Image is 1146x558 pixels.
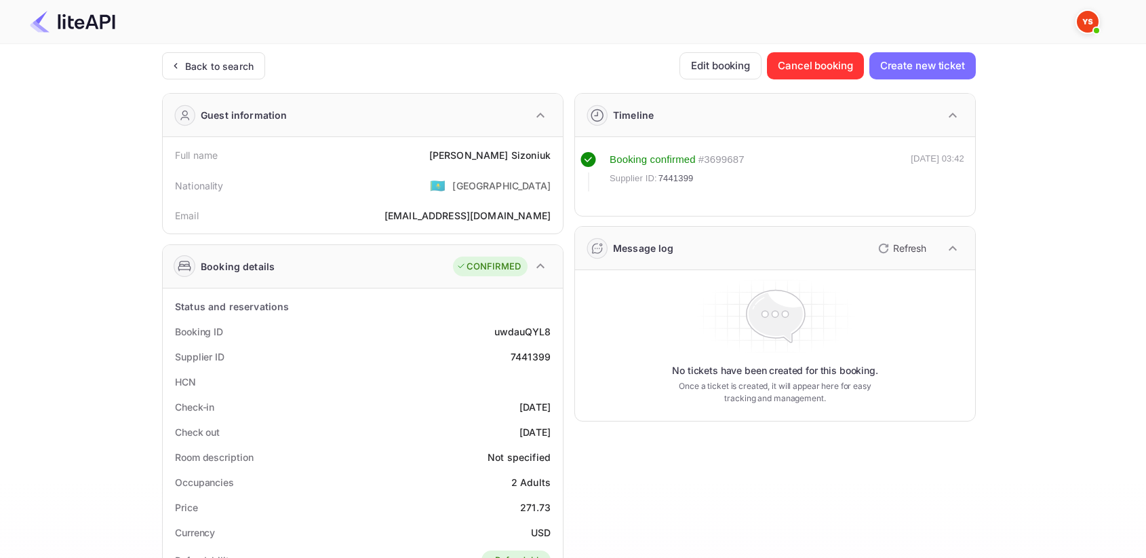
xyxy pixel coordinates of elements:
div: Occupancies [175,475,234,489]
div: [DATE] [519,425,551,439]
div: Supplier ID [175,350,224,364]
div: Currency [175,525,215,540]
div: [GEOGRAPHIC_DATA] [452,179,551,193]
div: Price [175,500,198,515]
div: Full name [175,148,218,162]
div: Booking confirmed [610,152,696,168]
div: uwdauQYL8 [494,324,551,339]
div: [PERSON_NAME] Sizoniuk [429,148,551,162]
button: Edit booking [679,52,762,79]
div: Booking details [201,259,275,274]
div: Booking ID [175,324,223,339]
div: 7441399 [511,350,551,364]
button: Cancel booking [767,52,864,79]
div: [EMAIL_ADDRESS][DOMAIN_NAME] [384,208,551,223]
div: Guest information [201,108,288,122]
div: Timeline [613,108,654,122]
div: Status and reservations [175,299,289,314]
div: 271.73 [520,500,551,515]
p: Once a ticket is created, it will appear here for easy tracking and management. [668,380,882,405]
div: Nationality [175,179,224,193]
div: HCN [175,375,196,389]
img: Yandex Support [1077,11,1099,33]
div: 2 Adults [511,475,551,489]
div: Back to search [185,59,254,73]
div: CONFIRMED [456,260,521,274]
div: Room description [175,450,253,464]
div: USD [531,525,551,540]
span: 7441399 [658,172,694,185]
button: Create new ticket [869,52,976,79]
p: No tickets have been created for this booking. [672,364,878,377]
button: Refresh [870,238,932,259]
div: Not specified [488,450,551,464]
div: Message log [613,241,674,255]
div: [DATE] 03:42 [911,152,964,191]
div: # 3699687 [698,152,745,168]
div: Check out [175,425,220,439]
span: Supplier ID: [610,172,657,185]
p: Refresh [893,241,926,255]
span: United States [430,173,446,198]
img: LiteAPI Logo [30,11,115,33]
div: [DATE] [519,400,551,414]
div: Email [175,208,199,223]
div: Check-in [175,400,214,414]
